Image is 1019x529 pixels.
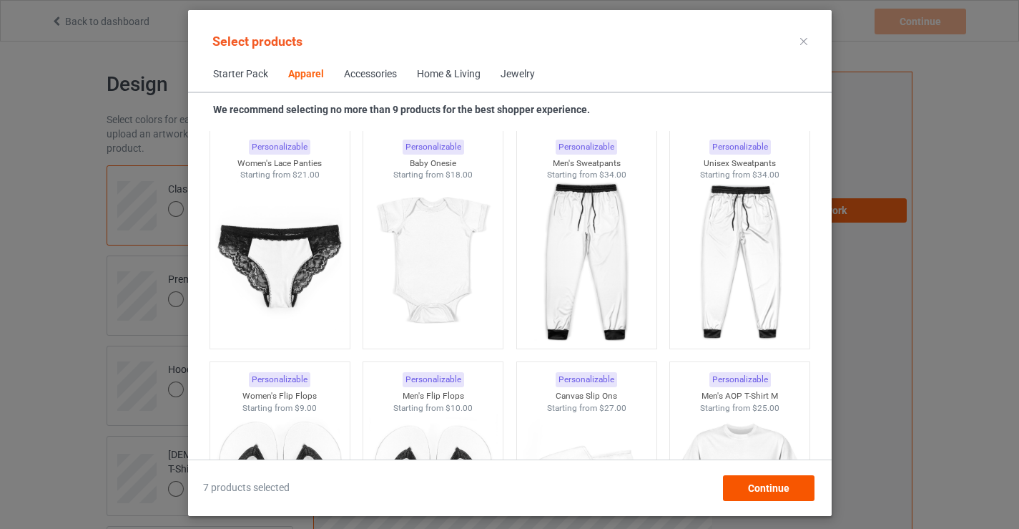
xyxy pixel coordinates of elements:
strong: We recommend selecting no more than 9 products for the best shopper experience. [213,104,590,115]
span: Starter Pack [203,57,278,92]
span: $18.00 [445,170,473,180]
div: Jewelry [501,67,535,82]
span: $21.00 [292,170,319,180]
span: Select products [212,34,302,49]
div: Starting from [670,169,809,181]
div: Starting from [516,402,656,414]
span: $34.00 [752,170,779,180]
div: Starting from [363,402,503,414]
div: Apparel [288,67,324,82]
div: Home & Living [417,67,481,82]
div: Starting from [516,169,656,181]
span: $34.00 [599,170,626,180]
div: Men's Sweatpants [516,157,656,170]
img: regular.jpg [215,181,343,341]
span: Continue [747,482,789,494]
img: regular.jpg [676,181,804,341]
div: Personalizable [249,372,310,387]
div: Canvas Slip Ons [516,390,656,402]
div: Continue [722,475,814,501]
div: Unisex Sweatpants [670,157,809,170]
div: Men's Flip Flops [363,390,503,402]
div: Baby Onesie [363,157,503,170]
div: Personalizable [249,140,310,155]
div: Personalizable [402,140,463,155]
span: $27.00 [599,403,626,413]
div: Starting from [670,402,809,414]
div: Personalizable [709,140,770,155]
div: Personalizable [556,372,617,387]
div: Personalizable [556,140,617,155]
div: Starting from [210,402,349,414]
div: Personalizable [402,372,463,387]
span: $9.00 [295,403,317,413]
span: $25.00 [752,403,779,413]
div: Accessories [344,67,397,82]
div: Women's Flip Flops [210,390,349,402]
div: Women's Lace Panties [210,157,349,170]
img: regular.jpg [522,181,650,341]
span: 7 products selected [203,481,290,495]
div: Starting from [363,169,503,181]
span: $10.00 [445,403,473,413]
img: regular.jpg [369,181,497,341]
div: Men's AOP T-Shirt M [670,390,809,402]
div: Personalizable [709,372,770,387]
div: Starting from [210,169,349,181]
